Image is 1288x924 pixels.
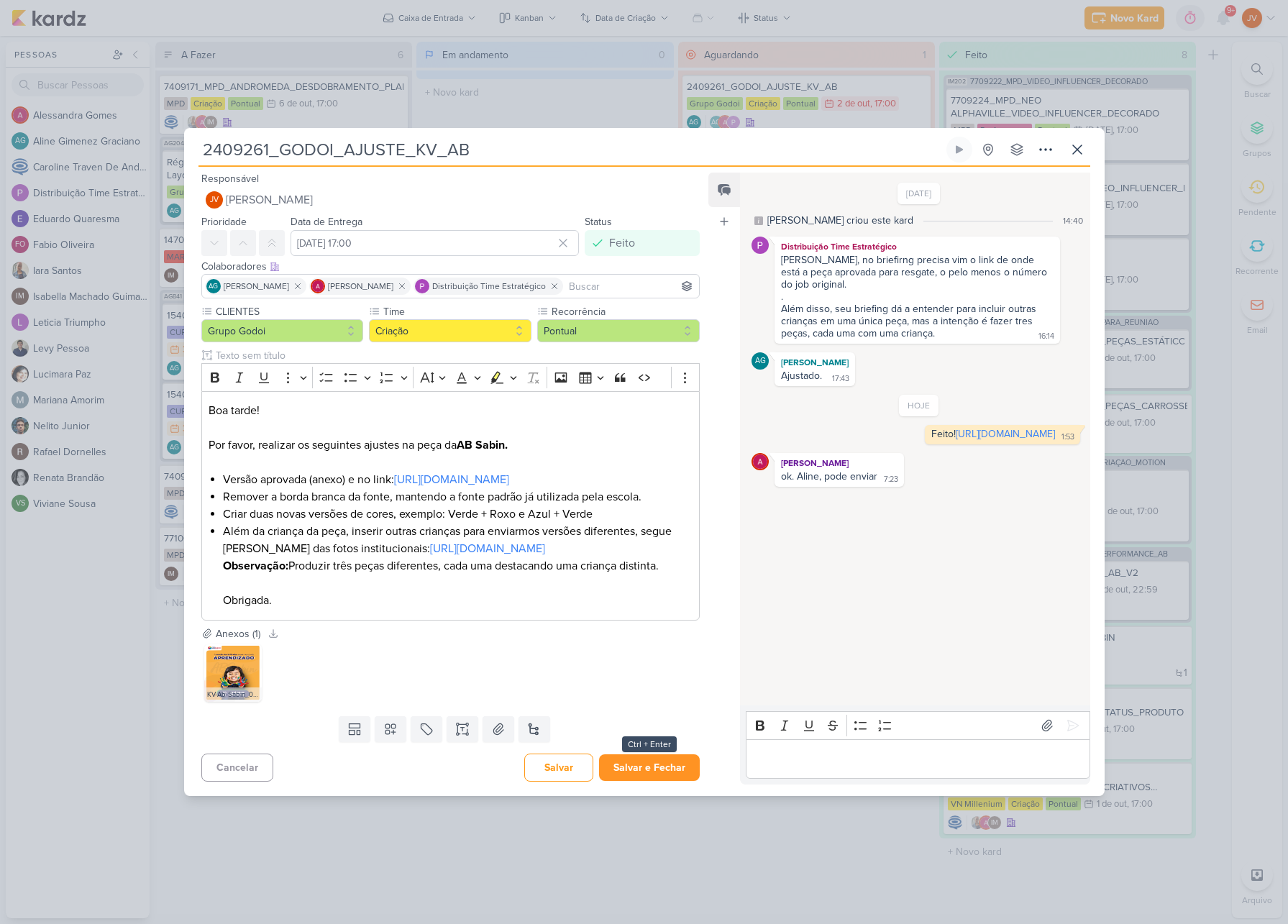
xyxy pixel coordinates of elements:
div: 7:23 [884,474,898,485]
span: [PERSON_NAME] [224,280,289,293]
img: Alessandra Gomes [752,453,769,470]
input: Buscar [566,278,697,295]
span: [PERSON_NAME] [328,280,393,293]
div: Editor toolbar [746,711,1090,739]
span: [PERSON_NAME] [226,191,313,209]
a: [URL][DOMAIN_NAME] [394,472,509,487]
div: [PERSON_NAME] [777,456,901,470]
div: Colaboradores [201,259,700,274]
div: Anexos (1) [216,626,260,641]
p: JV [210,196,219,204]
div: Feito! [931,428,1055,440]
div: Aline Gimenez Graciano [206,279,221,293]
button: Salvar e Fechar [599,754,700,781]
button: JV [PERSON_NAME] [201,187,700,213]
img: Distribuição Time Estratégico [415,279,429,293]
div: Feito [609,234,635,252]
label: Time [382,304,531,319]
img: Alessandra Gomes [311,279,325,293]
div: [PERSON_NAME] criou este kard [767,213,913,228]
div: 1:53 [1061,431,1074,443]
div: 17:43 [832,373,849,385]
strong: Observação: [223,559,288,573]
button: Cancelar [201,754,273,782]
div: [PERSON_NAME] [777,355,852,370]
div: Aline Gimenez Graciano [752,352,769,370]
div: Editor editing area: main [746,739,1090,779]
input: Texto sem título [213,348,700,363]
p: AG [209,283,218,291]
div: 16:14 [1038,331,1054,342]
input: Select a date [291,230,580,256]
div: Editor toolbar [201,363,700,391]
button: Feito [585,230,700,256]
div: Joney Viana [206,191,223,209]
button: Pontual [537,319,700,342]
a: [URL][DOMAIN_NAME] [956,428,1055,440]
label: Responsável [201,173,259,185]
span: Distribuição Time Estratégico [432,280,546,293]
li: Criar duas novas versões de cores, exemplo: Verde + Roxo e Azul + Verde [223,506,692,523]
div: Editor editing area: main [201,391,700,621]
label: Recorrência [550,304,700,319]
li: Remover a borda branca da fonte, mantendo a fonte padrão já utilizada pela escola. [223,488,692,506]
div: Distribuição Time Estratégico [777,239,1056,254]
label: Data de Entrega [291,216,362,228]
div: 14:40 [1063,214,1083,227]
li: Versão aprovada (anexo) e no link: [223,471,692,488]
div: [PERSON_NAME], no briefirng precisa vim o link de onde está a peça aprovada para resgate, o pelo ... [781,254,1053,291]
button: Criação [369,319,531,342]
input: Kard Sem Título [198,137,944,163]
div: KV-Ab-Sabin_03.jpg [204,687,262,702]
button: Salvar [524,754,593,782]
div: Ligar relógio [954,144,965,155]
div: Ajustado. [781,370,822,382]
label: Status [585,216,612,228]
img: 2U3zZxfo8VuCxnyjuePxrifEvEKqEuxMfEHjr5sd.jpg [204,644,262,702]
div: ok. Aline, pode enviar [781,470,877,482]
p: AG [755,357,766,365]
img: Distribuição Time Estratégico [752,237,769,254]
li: Além da criança da peça, inserir outras crianças para enviarmos versões diferentes, segue [PERSON... [223,523,692,609]
p: Boa tarde! Por favor, realizar os seguintes ajustes na peça da [209,402,692,454]
div: . [781,291,1053,303]
label: Prioridade [201,216,247,228]
div: Ctrl + Enter [622,736,677,752]
strong: AB Sabin. [457,438,508,452]
a: [URL][DOMAIN_NAME] [430,541,545,556]
button: Grupo Godoi [201,319,364,342]
div: Além disso, seu briefing dá a entender para incluir outras crianças em uma única peça, mas a inte... [781,303,1039,339]
label: CLIENTES [214,304,364,319]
